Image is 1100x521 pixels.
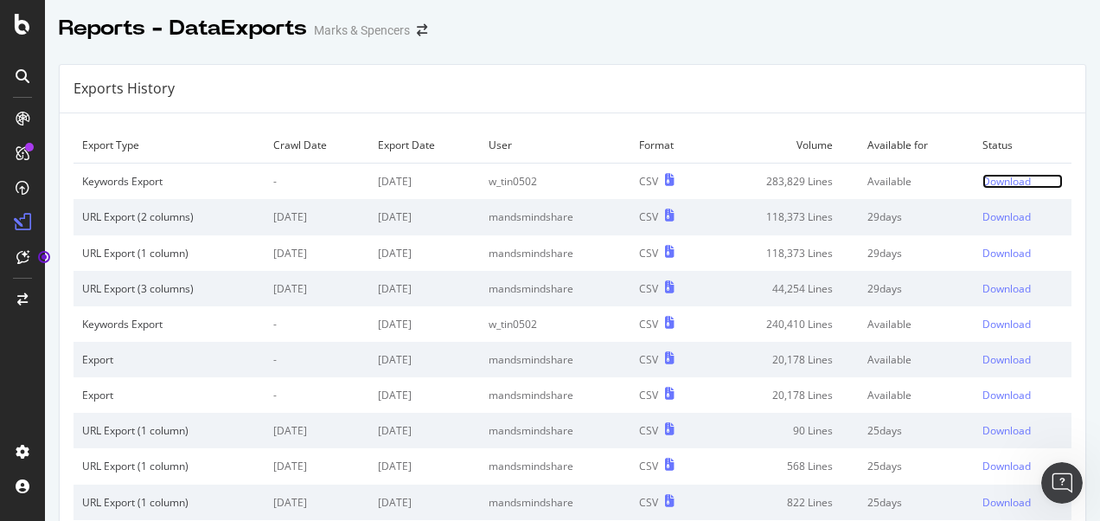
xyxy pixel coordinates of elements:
div: Tooltip anchor [36,249,52,265]
div: CSV [639,281,658,296]
td: [DATE] [369,377,479,413]
td: mandsmindshare [480,199,631,235]
div: Export [82,352,256,367]
td: 240,410 Lines [709,306,859,342]
a: Download [982,352,1063,367]
td: - [265,306,369,342]
td: Export Type [74,127,265,164]
a: Download [982,209,1063,224]
td: w_tin0502 [480,306,631,342]
div: URL Export (2 columns) [82,209,256,224]
td: User [480,127,631,164]
div: Reports - DataExports [59,14,307,43]
td: 283,829 Lines [709,164,859,200]
div: Download [982,388,1031,402]
div: Exports History [74,79,175,99]
div: Available [867,352,965,367]
div: URL Export (3 columns) [82,281,256,296]
td: Available for [859,127,974,164]
td: [DATE] [265,413,369,448]
td: 118,373 Lines [709,235,859,271]
div: Download [982,459,1031,473]
div: Download [982,423,1031,438]
div: Download [982,174,1031,189]
div: Keywords Export [82,317,256,331]
div: Available [867,317,965,331]
td: 20,178 Lines [709,342,859,377]
td: mandsmindshare [480,413,631,448]
div: Download [982,281,1031,296]
td: 25 days [859,485,974,520]
td: - [265,164,369,200]
div: Marks & Spencers [314,22,410,39]
div: URL Export (1 column) [82,459,256,473]
div: CSV [639,246,658,260]
td: 29 days [859,271,974,306]
a: Download [982,174,1063,189]
div: Download [982,352,1031,367]
td: [DATE] [265,271,369,306]
td: Volume [709,127,859,164]
td: [DATE] [265,448,369,484]
td: [DATE] [265,199,369,235]
div: Download [982,246,1031,260]
td: 822 Lines [709,485,859,520]
div: CSV [639,459,658,473]
td: [DATE] [369,485,479,520]
td: Status [974,127,1071,164]
td: w_tin0502 [480,164,631,200]
a: Download [982,423,1063,438]
td: [DATE] [369,448,479,484]
td: [DATE] [369,235,479,271]
td: mandsmindshare [480,235,631,271]
div: Download [982,495,1031,510]
td: Crawl Date [265,127,369,164]
div: Download [982,317,1031,331]
td: 29 days [859,199,974,235]
a: Download [982,459,1063,473]
td: mandsmindshare [480,377,631,413]
div: URL Export (1 column) [82,495,256,510]
div: URL Export (1 column) [82,246,256,260]
td: 568 Lines [709,448,859,484]
td: [DATE] [369,413,479,448]
div: CSV [639,423,658,438]
div: arrow-right-arrow-left [417,24,427,36]
div: CSV [639,174,658,189]
a: Download [982,246,1063,260]
div: CSV [639,495,658,510]
td: 29 days [859,235,974,271]
a: Download [982,495,1063,510]
td: Export Date [369,127,479,164]
div: Keywords Export [82,174,256,189]
a: Download [982,388,1063,402]
td: [DATE] [265,485,369,520]
td: 20,178 Lines [709,377,859,413]
td: [DATE] [265,235,369,271]
td: Format [630,127,708,164]
td: [DATE] [369,199,479,235]
div: Available [867,388,965,402]
td: 90 Lines [709,413,859,448]
td: [DATE] [369,342,479,377]
div: URL Export (1 column) [82,423,256,438]
td: [DATE] [369,271,479,306]
td: [DATE] [369,164,479,200]
div: Export [82,388,256,402]
td: - [265,377,369,413]
div: CSV [639,209,658,224]
div: Available [867,174,965,189]
a: Download [982,317,1063,331]
div: CSV [639,388,658,402]
div: CSV [639,352,658,367]
td: 118,373 Lines [709,199,859,235]
div: Download [982,209,1031,224]
td: mandsmindshare [480,485,631,520]
td: mandsmindshare [480,448,631,484]
iframe: Intercom live chat [1041,462,1083,504]
td: mandsmindshare [480,271,631,306]
td: [DATE] [369,306,479,342]
a: Download [982,281,1063,296]
div: CSV [639,317,658,331]
td: 44,254 Lines [709,271,859,306]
